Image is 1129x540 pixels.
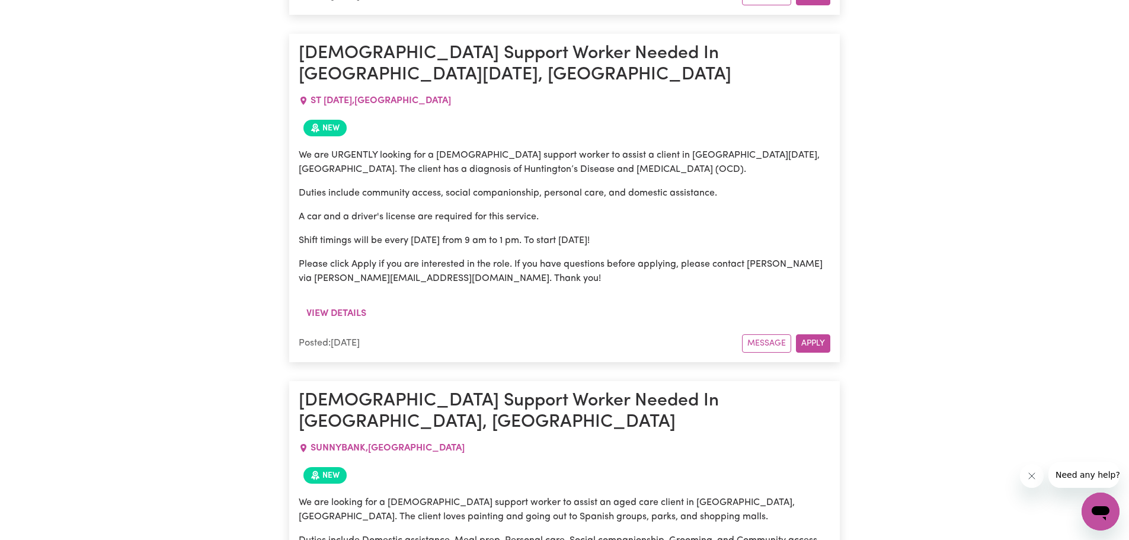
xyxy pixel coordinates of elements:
h1: [DEMOGRAPHIC_DATA] Support Worker Needed In [GEOGRAPHIC_DATA], [GEOGRAPHIC_DATA] [299,391,830,434]
span: ST [DATE] , [GEOGRAPHIC_DATA] [311,96,451,106]
button: Apply for this job [796,334,830,353]
span: Need any help? [7,8,72,18]
p: Please click Apply if you are interested in the role. If you have questions before applying, plea... [299,257,830,286]
p: Duties include community access, social companionship, personal care, and domestic assistance. [299,186,830,200]
iframe: Button to launch messaging window [1082,493,1120,531]
p: We are URGENTLY looking for a [DEMOGRAPHIC_DATA] support worker to assist a client in [GEOGRAPHIC... [299,148,830,177]
p: Shift timings will be every [DATE] from 9 am to 1 pm. To start [DATE]! [299,234,830,248]
button: View details [299,302,374,325]
p: A car and a driver's license are required for this service. [299,210,830,224]
div: Posted: [DATE] [299,336,742,350]
iframe: Message from company [1048,462,1120,488]
button: Message [742,334,791,353]
span: Job posted within the last 30 days [303,467,347,484]
p: We are looking for a [DEMOGRAPHIC_DATA] support worker to assist an aged care client in [GEOGRAPH... [299,496,830,524]
iframe: Close message [1020,464,1044,488]
span: Job posted within the last 30 days [303,120,347,136]
h1: [DEMOGRAPHIC_DATA] Support Worker Needed In [GEOGRAPHIC_DATA][DATE], [GEOGRAPHIC_DATA] [299,43,830,87]
span: SUNNYBANK , [GEOGRAPHIC_DATA] [311,443,465,453]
